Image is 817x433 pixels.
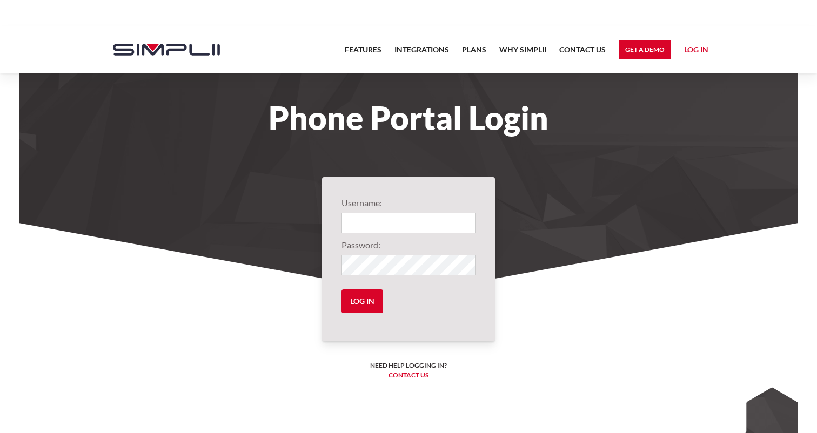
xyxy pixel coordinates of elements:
a: Log in [684,43,708,59]
a: Contact us [389,371,428,379]
a: Get a Demo [619,40,671,59]
a: home [102,26,220,73]
a: Plans [462,43,486,63]
input: Log in [341,289,383,313]
a: Why Simplii [499,43,546,63]
a: Integrations [394,43,449,63]
h1: Phone Portal Login [102,106,715,130]
form: Login [341,197,476,322]
a: Contact US [559,43,606,63]
label: Username: [341,197,476,209]
h6: Need help logging in? ‍ [370,361,447,380]
img: Simplii [113,44,220,56]
label: Password: [341,239,476,252]
a: Features [345,43,381,63]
